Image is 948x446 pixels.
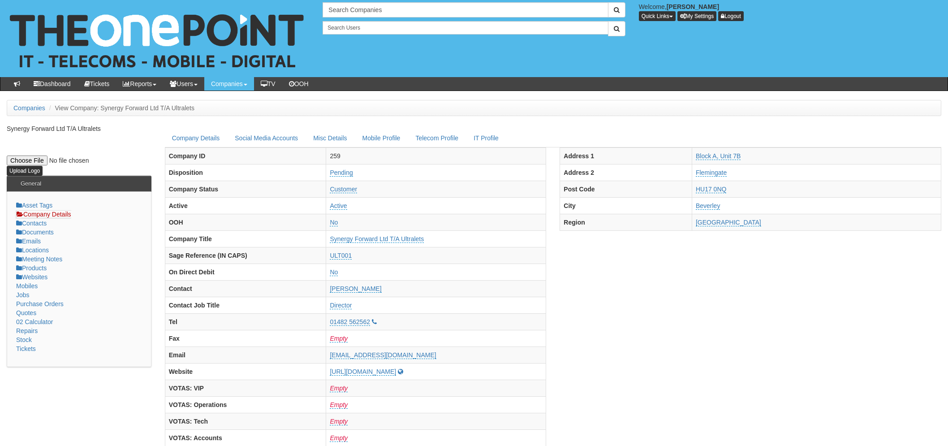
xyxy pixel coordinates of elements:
[323,2,608,17] input: Search Companies
[330,351,436,359] a: [EMAIL_ADDRESS][DOMAIN_NAME]
[165,247,326,264] th: Sage Reference (IN CAPS)
[254,77,282,91] a: TV
[165,364,326,380] th: Website
[330,335,348,342] a: Empty
[16,327,38,334] a: Repairs
[165,297,326,314] th: Contact Job Title
[330,235,424,243] a: Synergy Forward Ltd T/A Ultralets
[326,148,546,165] td: 259
[632,2,948,21] div: Welcome,
[330,219,338,226] a: No
[165,214,326,231] th: OOH
[330,285,381,293] a: [PERSON_NAME]
[16,247,49,254] a: Locations
[560,181,692,198] th: Post Code
[696,186,726,193] a: HU17 0NQ
[16,220,47,227] a: Contacts
[696,219,761,226] a: [GEOGRAPHIC_DATA]
[16,291,30,299] a: Jobs
[330,401,348,409] a: Empty
[560,214,692,231] th: Region
[204,77,254,91] a: Companies
[560,165,692,181] th: Address 2
[27,77,78,91] a: Dashboard
[7,166,43,176] input: Upload Logo
[16,238,41,245] a: Emails
[330,252,352,260] a: ULT001
[667,3,719,10] b: [PERSON_NAME]
[16,345,36,352] a: Tickets
[560,148,692,165] th: Address 1
[466,129,506,147] a: IT Profile
[16,202,52,209] a: Asset Tags
[7,124,151,133] p: Synergy Forward Ltd T/A Ultralets
[355,129,408,147] a: Mobile Profile
[16,309,36,316] a: Quotes
[78,77,116,91] a: Tickets
[282,77,315,91] a: OOH
[165,231,326,247] th: Company Title
[639,11,676,21] button: Quick Links
[165,148,326,165] th: Company ID
[16,300,64,307] a: Purchase Orders
[560,198,692,214] th: City
[16,282,38,290] a: Mobiles
[16,176,46,191] h3: General
[163,77,204,91] a: Users
[165,129,227,147] a: Company Details
[718,11,744,21] a: Logout
[165,281,326,297] th: Contact
[330,318,370,326] a: 01482 562562
[165,397,326,413] th: VOTAS: Operations
[16,273,47,281] a: Websites
[306,129,354,147] a: Misc Details
[696,152,741,160] a: Block A, Unit 7B
[330,268,338,276] a: No
[330,434,348,442] a: Empty
[165,413,326,430] th: VOTAS: Tech
[13,104,45,112] a: Companies
[165,380,326,397] th: VOTAS: VIP
[696,202,720,210] a: Beverley
[408,129,465,147] a: Telecom Profile
[165,314,326,330] th: Tel
[330,186,357,193] a: Customer
[165,181,326,198] th: Company Status
[165,264,326,281] th: On Direct Debit
[16,210,71,218] a: Company Details
[696,169,727,177] a: Flemingate
[16,336,32,343] a: Stock
[16,264,47,272] a: Products
[330,169,353,177] a: Pending
[165,347,326,364] th: Email
[16,318,53,325] a: 02 Calculator
[228,129,305,147] a: Social Media Accounts
[16,255,62,263] a: Meeting Notes
[677,11,717,21] a: My Settings
[330,202,347,210] a: Active
[330,302,352,309] a: Director
[16,229,54,236] a: Documents
[330,418,348,425] a: Empty
[116,77,163,91] a: Reports
[165,198,326,214] th: Active
[165,330,326,347] th: Fax
[330,368,396,376] a: [URL][DOMAIN_NAME]
[323,21,608,35] input: Search Users
[330,385,348,392] a: Empty
[47,104,194,113] li: View Company: Synergy Forward Ltd T/A Ultralets
[165,165,326,181] th: Disposition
